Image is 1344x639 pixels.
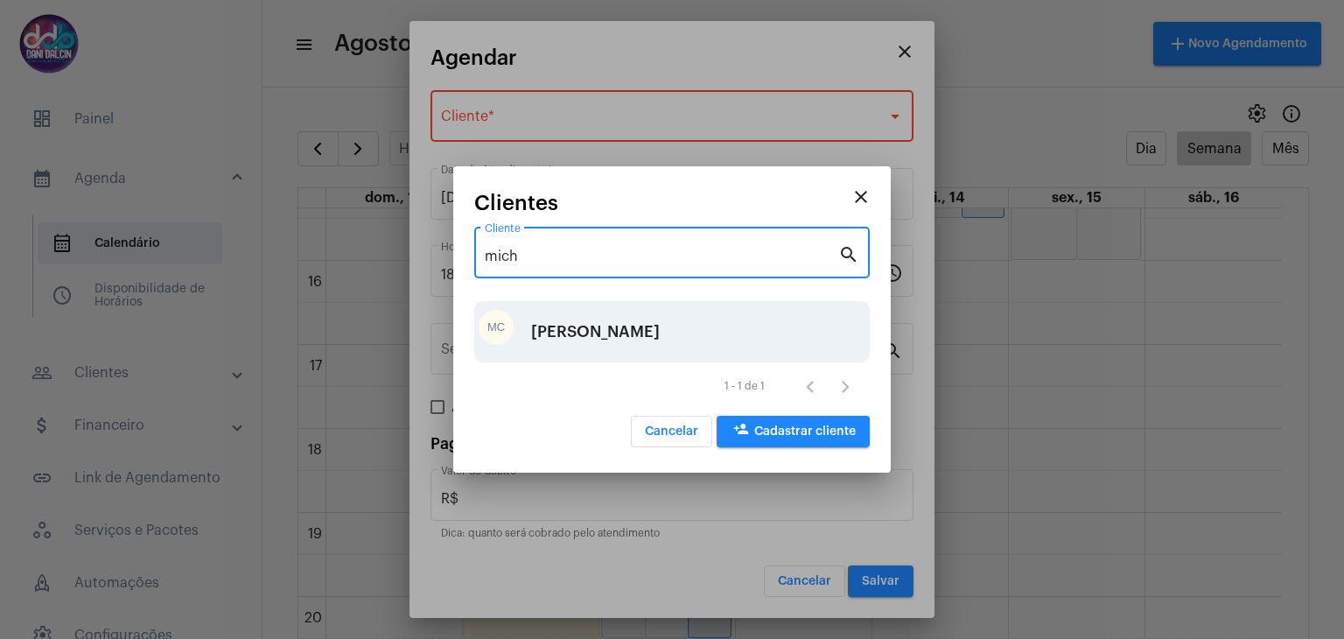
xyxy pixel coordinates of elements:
button: Cadastrar cliente [717,416,870,447]
div: MC [479,310,514,345]
button: Página anterior [793,369,828,404]
mat-icon: person_add [731,421,752,442]
input: Pesquisar cliente [485,249,838,264]
div: 1 - 1 de 1 [724,381,765,392]
span: Cadastrar cliente [731,425,856,438]
button: Cancelar [631,416,712,447]
button: Próxima página [828,369,863,404]
mat-icon: search [838,243,859,264]
mat-icon: close [850,186,871,207]
span: Clientes [474,192,558,214]
div: [PERSON_NAME] [531,305,660,358]
span: Cancelar [645,425,698,438]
